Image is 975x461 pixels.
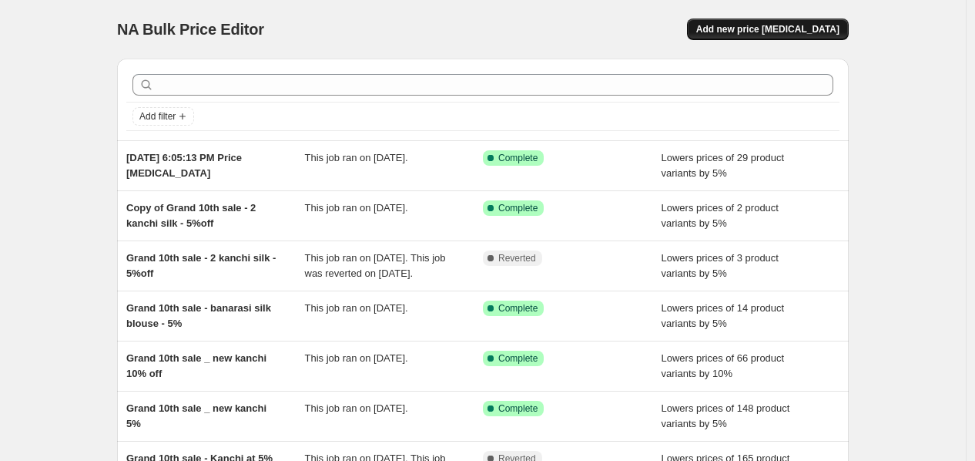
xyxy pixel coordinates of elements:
[498,352,538,365] span: Complete
[305,202,408,214] span: This job ran on [DATE].
[687,19,849,40] button: Add new price [MEDICAL_DATA]
[498,152,538,164] span: Complete
[662,302,785,329] span: Lowers prices of 14 product variants by 5%
[305,352,408,364] span: This job ran on [DATE].
[126,402,266,429] span: Grand 10th sale _ new kanchi 5%
[662,152,785,179] span: Lowers prices of 29 product variants by 5%
[117,21,264,38] span: NA Bulk Price Editor
[305,402,408,414] span: This job ran on [DATE].
[126,252,276,279] span: Grand 10th sale - 2 kanchi silk - 5%off
[126,152,242,179] span: [DATE] 6:05:13 PM Price [MEDICAL_DATA]
[126,202,256,229] span: Copy of Grand 10th sale - 2 kanchi silk - 5%off
[662,202,779,229] span: Lowers prices of 2 product variants by 5%
[305,302,408,314] span: This job ran on [DATE].
[498,402,538,415] span: Complete
[696,23,839,35] span: Add new price [MEDICAL_DATA]
[662,352,785,379] span: Lowers prices of 66 product variants by 10%
[126,352,266,379] span: Grand 10th sale _ new kanchi 10% off
[662,402,790,429] span: Lowers prices of 148 product variants by 5%
[498,202,538,214] span: Complete
[305,252,446,279] span: This job ran on [DATE]. This job was reverted on [DATE].
[139,110,176,123] span: Add filter
[498,252,536,264] span: Reverted
[662,252,779,279] span: Lowers prices of 3 product variants by 5%
[132,107,194,126] button: Add filter
[498,302,538,315] span: Complete
[305,152,408,163] span: This job ran on [DATE].
[126,302,271,329] span: Grand 10th sale - banarasi silk blouse - 5%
